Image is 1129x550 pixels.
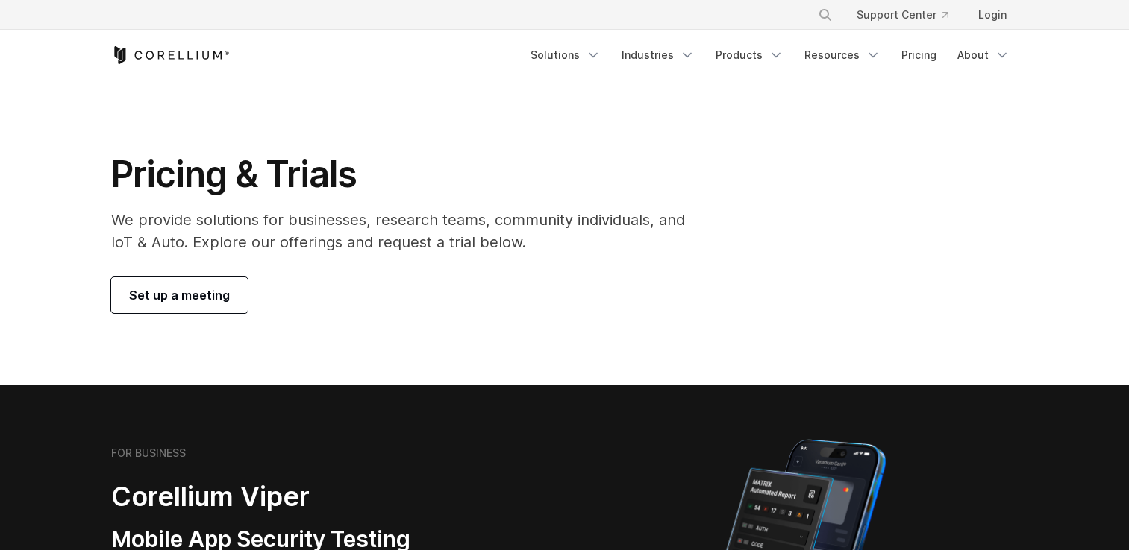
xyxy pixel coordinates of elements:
a: Corellium Home [111,46,230,64]
a: Solutions [522,42,610,69]
p: We provide solutions for businesses, research teams, community individuals, and IoT & Auto. Explo... [111,209,706,253]
a: Products [707,42,792,69]
a: Pricing [892,42,945,69]
a: Industries [613,42,704,69]
span: Set up a meeting [129,286,230,304]
div: Navigation Menu [800,1,1019,28]
button: Search [812,1,839,28]
h2: Corellium Viper [111,480,493,513]
a: Support Center [845,1,960,28]
a: Resources [795,42,889,69]
div: Navigation Menu [522,42,1019,69]
a: Set up a meeting [111,277,248,313]
h6: FOR BUSINESS [111,446,186,460]
a: About [948,42,1019,69]
h1: Pricing & Trials [111,152,706,197]
a: Login [966,1,1019,28]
